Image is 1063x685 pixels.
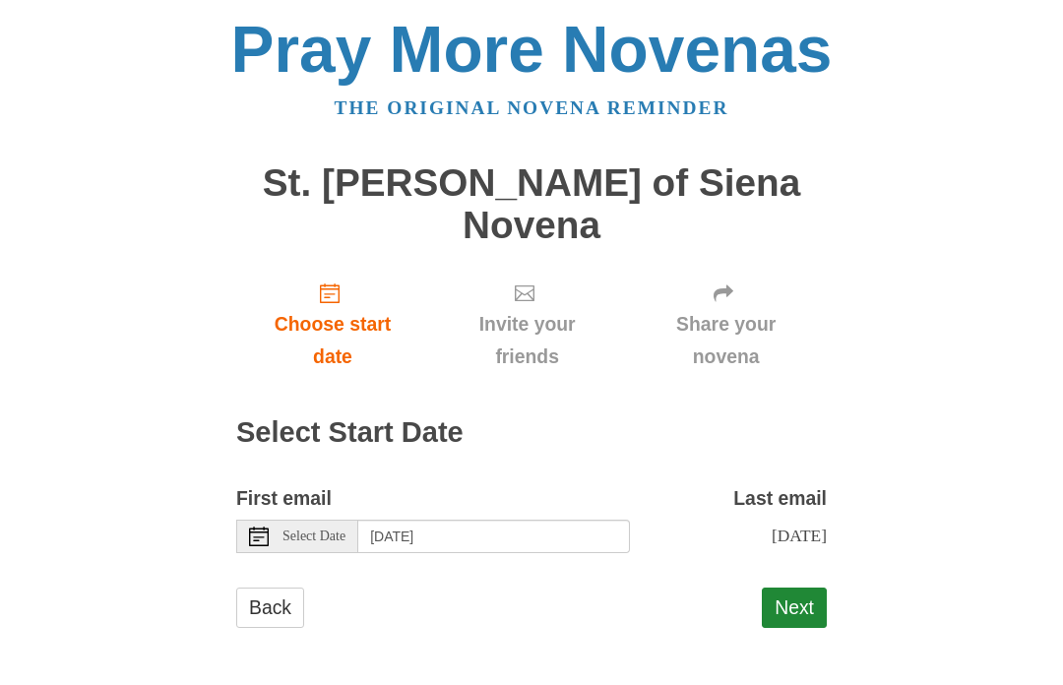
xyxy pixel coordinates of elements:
[236,163,827,247] h1: St. [PERSON_NAME] of Siena Novena
[231,14,833,87] a: Pray More Novenas
[335,98,729,119] a: The original novena reminder
[772,527,827,546] span: [DATE]
[256,309,409,374] span: Choose start date
[429,267,625,384] a: Invite your friends
[236,418,827,450] h2: Select Start Date
[236,589,304,629] a: Back
[358,521,630,554] input: Use the arrow keys to pick a date
[733,483,827,516] label: Last email
[236,483,332,516] label: First email
[625,267,827,384] a: Share your novena
[762,589,827,629] button: Next
[282,530,345,544] span: Select Date
[449,309,605,374] span: Invite your friends
[236,267,429,384] a: Choose start date
[645,309,807,374] span: Share your novena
